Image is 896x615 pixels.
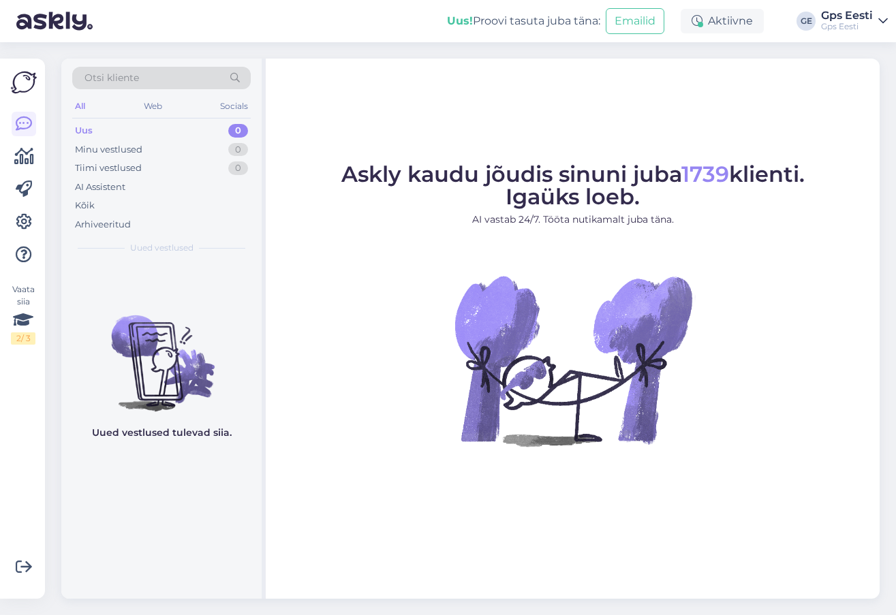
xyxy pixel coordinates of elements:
p: Uued vestlused tulevad siia. [92,426,232,440]
div: 2 / 3 [11,332,35,345]
p: AI vastab 24/7. Tööta nutikamalt juba täna. [341,212,805,227]
div: Kõik [75,199,95,212]
div: Socials [217,97,251,115]
span: Otsi kliente [84,71,139,85]
img: No Chat active [450,238,696,483]
div: Minu vestlused [75,143,142,157]
div: Proovi tasuta juba täna: [447,13,600,29]
div: Arhiveeritud [75,218,131,232]
button: Emailid [606,8,664,34]
div: GE [797,12,816,31]
span: 1739 [681,161,729,187]
div: Tiimi vestlused [75,161,142,175]
div: Gps Eesti [821,21,873,32]
img: Askly Logo [11,69,37,95]
b: Uus! [447,14,473,27]
div: All [72,97,88,115]
a: Gps EestiGps Eesti [821,10,888,32]
span: Askly kaudu jõudis sinuni juba klienti. Igaüks loeb. [341,161,805,210]
div: AI Assistent [75,180,125,194]
div: Web [141,97,165,115]
div: 0 [228,124,248,138]
div: 0 [228,161,248,175]
div: Gps Eesti [821,10,873,21]
div: Vaata siia [11,283,35,345]
div: 0 [228,143,248,157]
div: Aktiivne [681,9,764,33]
img: No chats [61,291,262,413]
div: Uus [75,124,93,138]
span: Uued vestlused [130,242,194,254]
